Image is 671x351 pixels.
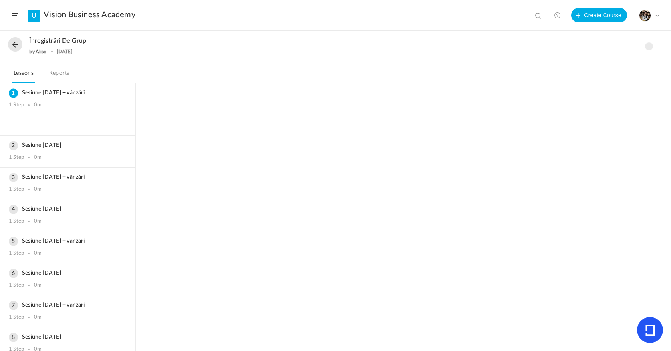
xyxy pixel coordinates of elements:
div: 0m [34,102,42,108]
div: 0m [34,282,42,289]
div: by [29,49,47,54]
h3: Sesiune [DATE] [9,334,127,341]
h3: Sesiune [DATE] [9,142,127,149]
img: tempimagehs7pti.png [639,10,651,21]
a: U [28,10,40,22]
div: 0m [34,218,42,225]
h3: Sesiune [DATE] + vânzări [9,174,127,181]
div: 1 Step [9,282,24,289]
div: 1 Step [9,314,24,321]
button: Create Course [571,8,627,22]
h3: Sesiune [DATE] + vânzări [9,302,127,309]
a: Reports [48,68,71,83]
a: Vision Business Academy [44,10,135,20]
h3: Sesiune [DATE] + vânzări [9,238,127,245]
div: 1 Step [9,154,24,161]
h3: Sesiune [DATE] + vânzări [9,90,127,96]
div: [DATE] [57,49,73,54]
div: 1 Step [9,250,24,257]
a: Alisa [36,48,47,54]
div: 0m [34,154,42,161]
span: Înregistrări de grup [29,37,86,45]
div: 1 Step [9,218,24,225]
h3: Sesiune [DATE] [9,270,127,277]
div: 0m [34,186,42,193]
div: 0m [34,314,42,321]
div: 1 Step [9,186,24,193]
div: 1 Step [9,102,24,108]
h3: Sesiune [DATE] [9,206,127,213]
a: Lessons [12,68,35,83]
div: 0m [34,250,42,257]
